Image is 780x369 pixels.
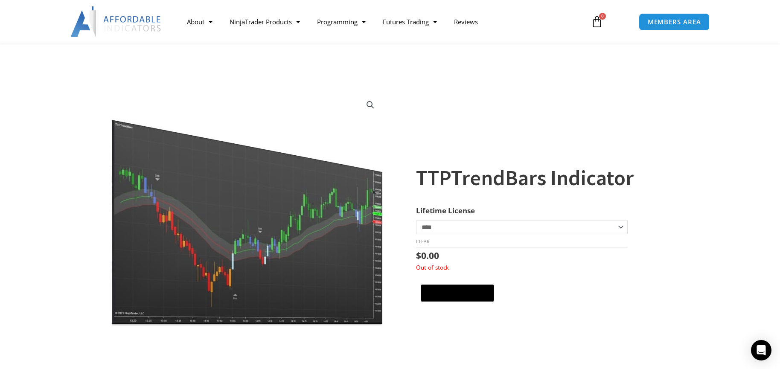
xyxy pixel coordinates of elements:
[416,250,439,261] bdi: 0.00
[309,12,374,32] a: Programming
[178,12,581,32] nav: Menu
[639,13,710,31] a: MEMBERS AREA
[416,238,429,244] a: Clear options
[416,264,665,272] p: Out of stock
[178,12,221,32] a: About
[70,6,162,37] img: LogoAI | Affordable Indicators – NinjaTrader
[421,285,494,302] button: Buy with GPay
[363,97,378,113] a: View full-screen image gallery
[416,206,475,215] label: Lifetime License
[110,91,384,327] img: TrendBars
[445,12,486,32] a: Reviews
[221,12,309,32] a: NinjaTrader Products
[599,13,606,20] span: 0
[578,9,616,34] a: 0
[416,250,421,261] span: $
[648,19,701,25] span: MEMBERS AREA
[374,12,445,32] a: Futures Trading
[751,340,771,360] div: Open Intercom Messenger
[416,163,665,193] h1: TTPTrendBars Indicator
